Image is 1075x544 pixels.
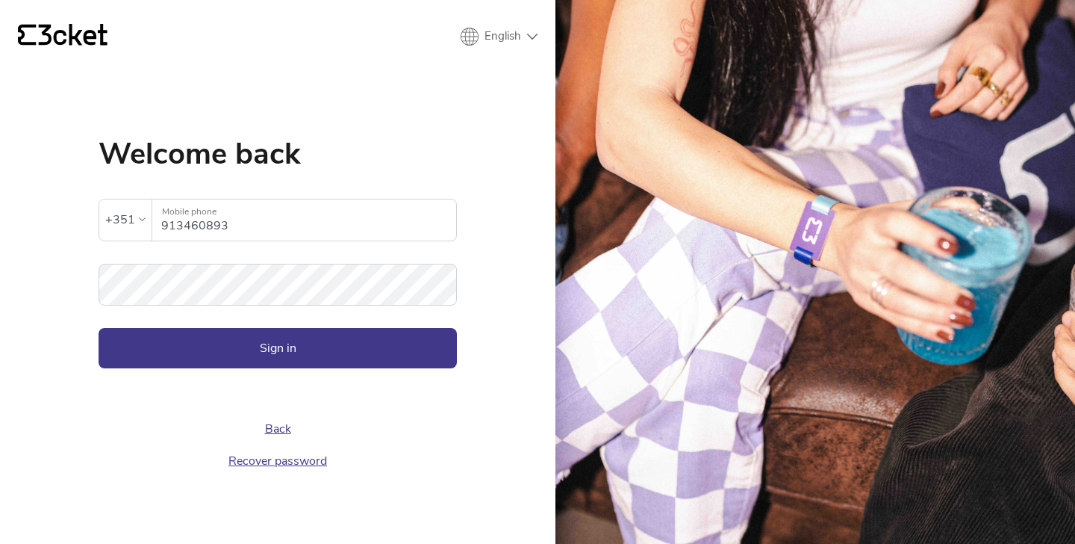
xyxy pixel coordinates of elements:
label: Mobile phone [152,200,456,224]
button: Sign in [99,328,457,368]
input: Mobile phone [161,200,456,241]
a: {' '} [18,24,107,49]
a: Back [265,421,291,437]
h1: Welcome back [99,139,457,169]
a: Recover password [228,453,327,469]
div: +351 [105,208,135,231]
g: {' '} [18,25,36,46]
label: Password [99,264,457,288]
